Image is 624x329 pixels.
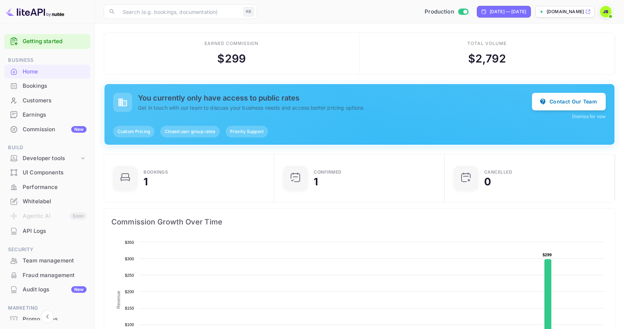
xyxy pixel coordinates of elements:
[4,268,90,282] a: Fraud management
[138,104,532,111] p: Get in touch with our team to discuss your business needs and access better pricing options
[4,65,90,78] a: Home
[4,246,90,254] span: Security
[116,291,121,309] text: Revenue
[23,315,87,324] div: Promo codes
[23,183,87,192] div: Performance
[125,290,134,294] text: $200
[23,68,87,76] div: Home
[314,177,318,187] div: 1
[4,224,90,238] a: API Logs
[422,8,471,16] div: Switch to Sandbox mode
[4,79,90,93] div: Bookings
[23,154,79,163] div: Developer tools
[4,34,90,49] div: Getting started
[204,40,259,47] div: Earned commission
[71,126,87,133] div: New
[111,216,608,228] span: Commission Growth Over Time
[41,310,54,323] button: Collapse navigation
[143,170,168,174] div: Bookings
[23,257,87,265] div: Team management
[125,322,134,327] text: $100
[23,197,87,206] div: Whitelabel
[4,224,90,238] div: API Logs
[23,227,87,235] div: API Logs
[484,170,513,174] div: CANCELLED
[4,180,90,194] a: Performance
[467,40,506,47] div: Total volume
[4,65,90,79] div: Home
[484,177,491,187] div: 0
[23,125,87,134] div: Commission
[547,8,584,15] p: [DOMAIN_NAME]
[4,254,90,268] div: Team management
[543,253,552,257] text: $299
[23,169,87,177] div: UI Components
[4,194,90,209] div: Whitelabel
[4,254,90,267] a: Team management
[6,6,64,18] img: LiteAPI logo
[4,144,90,152] span: Build
[4,108,90,121] a: Earnings
[243,7,254,16] div: ⌘K
[4,79,90,92] a: Bookings
[4,283,90,296] a: Audit logsNew
[138,94,532,102] h5: You currently only have access to public rates
[125,273,134,277] text: $250
[23,271,87,280] div: Fraud management
[226,128,268,135] span: Priority Support
[600,6,612,18] img: John Sutton
[125,240,134,245] text: $350
[23,111,87,119] div: Earnings
[4,194,90,208] a: Whitelabel
[4,56,90,64] span: Business
[490,8,526,15] div: [DATE] — [DATE]
[4,312,90,326] div: Promo codes
[71,286,87,293] div: New
[4,94,90,108] div: Customers
[23,82,87,90] div: Bookings
[160,128,219,135] span: Closed user group rates
[4,122,90,137] div: CommissionNew
[4,108,90,122] div: Earnings
[23,285,87,294] div: Audit logs
[4,312,90,326] a: Promo codes
[572,113,606,120] button: Dismiss for now
[23,37,87,46] a: Getting started
[125,257,134,261] text: $300
[314,170,342,174] div: Confirmed
[4,94,90,107] a: Customers
[468,50,506,67] div: $ 2,792
[23,97,87,105] div: Customers
[4,166,90,180] div: UI Components
[118,4,240,19] input: Search (e.g. bookings, documentation)
[217,50,246,67] div: $ 299
[4,304,90,312] span: Marketing
[532,93,606,110] button: Contact Our Team
[125,306,134,310] text: $150
[4,122,90,136] a: CommissionNew
[4,283,90,297] div: Audit logsNew
[4,152,90,165] div: Developer tools
[425,8,454,16] span: Production
[4,166,90,179] a: UI Components
[143,177,148,187] div: 1
[113,128,154,135] span: Custom Pricing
